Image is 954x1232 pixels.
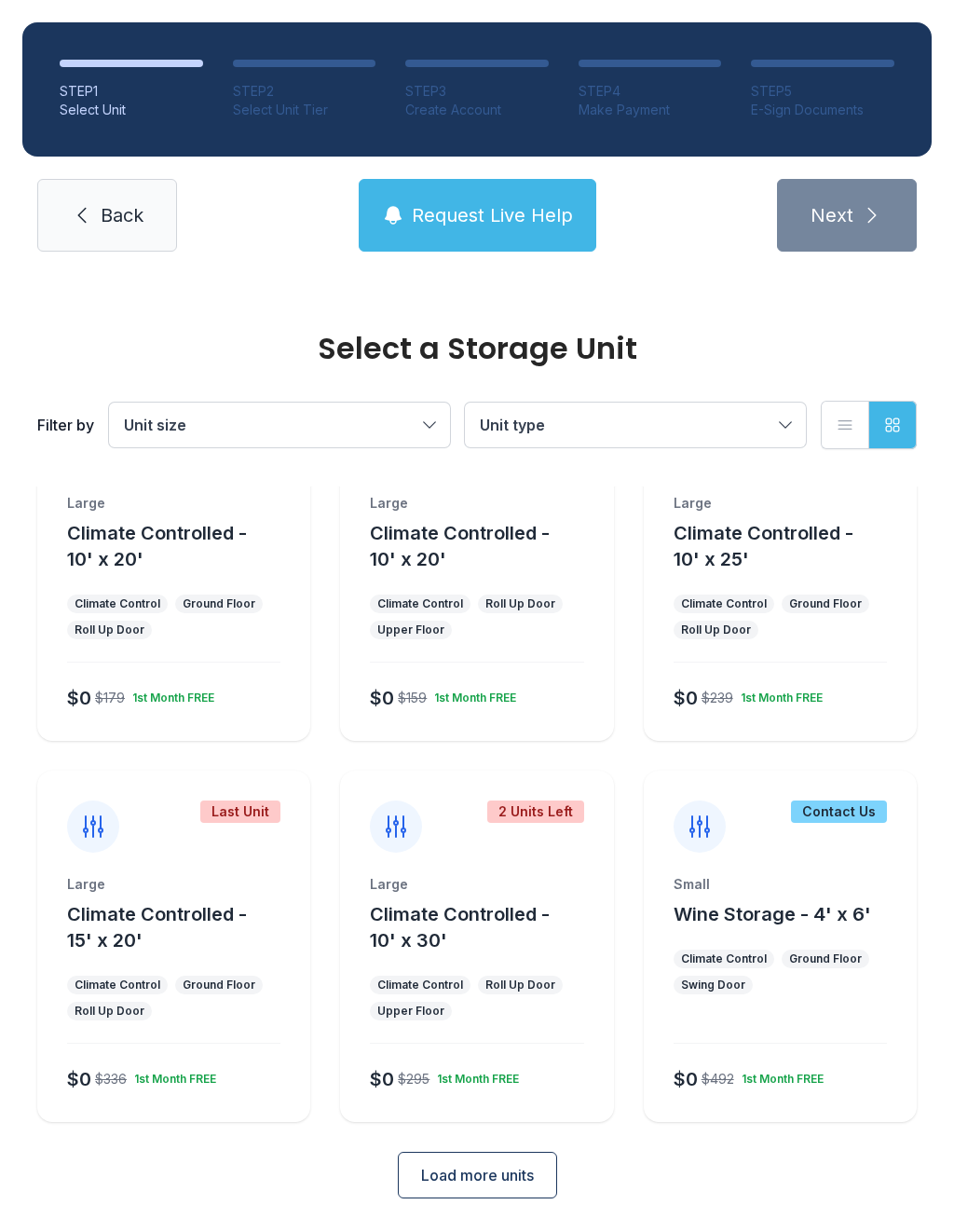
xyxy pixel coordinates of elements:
[681,623,751,637] div: Roll Up Door
[791,801,887,823] div: Contact Us
[109,403,450,447] button: Unit size
[370,903,550,951] span: Climate Controlled - 10' x 30'
[75,623,144,637] div: Roll Up Door
[95,689,125,707] div: $179
[127,1064,216,1087] div: 1st Month FREE
[579,101,722,119] div: Make Payment
[370,1066,394,1092] div: $0
[485,596,555,611] div: Roll Up Door
[405,101,549,119] div: Create Account
[579,82,722,101] div: STEP 4
[370,522,550,570] span: Climate Controlled - 10' x 20'
[702,1070,734,1088] div: $492
[674,685,698,711] div: $0
[370,685,394,711] div: $0
[75,978,160,992] div: Climate Control
[751,101,894,119] div: E-Sign Documents
[233,101,376,119] div: Select Unit Tier
[412,202,573,228] span: Request Live Help
[67,522,247,570] span: Climate Controlled - 10' x 20'
[789,951,862,966] div: Ground Floor
[811,202,853,228] span: Next
[377,1004,444,1019] div: Upper Floor
[674,903,871,925] span: Wine Storage - 4' x 6'
[370,875,583,894] div: Large
[67,901,303,953] button: Climate Controlled - 15' x 20'
[681,978,745,992] div: Swing Door
[67,494,280,513] div: Large
[427,683,516,705] div: 1st Month FREE
[183,978,255,992] div: Ground Floor
[75,596,160,611] div: Climate Control
[200,801,280,823] div: Last Unit
[398,689,427,707] div: $159
[67,520,303,572] button: Climate Controlled - 10' x 20'
[67,685,91,711] div: $0
[405,82,549,101] div: STEP 3
[429,1064,519,1087] div: 1st Month FREE
[370,520,606,572] button: Climate Controlled - 10' x 20'
[480,416,545,434] span: Unit type
[95,1070,127,1088] div: $336
[421,1164,534,1186] span: Load more units
[398,1070,429,1088] div: $295
[37,334,917,363] div: Select a Storage Unit
[37,414,94,436] div: Filter by
[702,689,733,707] div: $239
[370,494,583,513] div: Large
[233,82,376,101] div: STEP 2
[674,901,871,927] button: Wine Storage - 4' x 6'
[751,82,894,101] div: STEP 5
[674,1066,698,1092] div: $0
[75,1004,144,1019] div: Roll Up Door
[674,522,853,570] span: Climate Controlled - 10' x 25'
[789,596,862,611] div: Ground Floor
[370,901,606,953] button: Climate Controlled - 10' x 30'
[101,202,143,228] span: Back
[67,1066,91,1092] div: $0
[487,801,584,823] div: 2 Units Left
[674,494,887,513] div: Large
[377,623,444,637] div: Upper Floor
[465,403,806,447] button: Unit type
[734,1064,824,1087] div: 1st Month FREE
[377,596,463,611] div: Climate Control
[674,520,909,572] button: Climate Controlled - 10' x 25'
[681,596,767,611] div: Climate Control
[485,978,555,992] div: Roll Up Door
[60,82,203,101] div: STEP 1
[681,951,767,966] div: Climate Control
[674,875,887,894] div: Small
[377,978,463,992] div: Climate Control
[733,683,823,705] div: 1st Month FREE
[67,903,247,951] span: Climate Controlled - 15' x 20'
[67,875,280,894] div: Large
[60,101,203,119] div: Select Unit
[183,596,255,611] div: Ground Floor
[124,416,186,434] span: Unit size
[125,683,214,705] div: 1st Month FREE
